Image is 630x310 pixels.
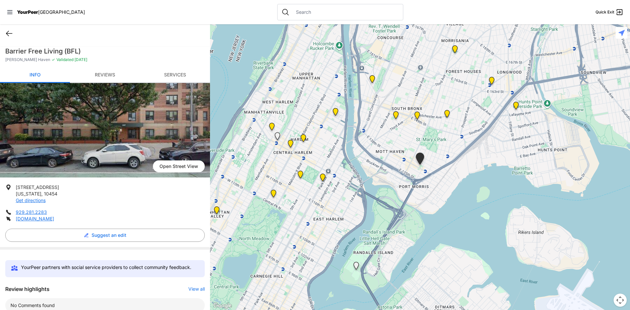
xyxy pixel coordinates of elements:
[319,174,327,184] div: Bailey House, Inc.
[212,301,233,310] a: Open this area in Google Maps (opens a new window)
[596,8,623,16] a: Quick Exit
[73,57,87,62] span: [DATE]
[153,160,205,172] span: Open Street View
[299,134,307,145] div: Young Adult Residence
[269,190,278,200] div: 820 MRT Residential Chemical Dependence Treatment Program
[268,123,276,133] div: Queen of Peace Single Female-Identified Adult Shelter
[296,171,304,181] div: Emanuel African Methodist Episcopal (AME) Church
[5,285,50,293] h3: Review highlights
[16,184,59,190] span: [STREET_ADDRESS]
[443,110,451,120] div: Hunts Point Multi-Service Center
[5,47,205,56] h1: Barrier Free Living (BFL)
[352,262,360,272] div: Keener Men's Shelter
[140,68,210,83] a: Services
[5,229,205,242] button: Suggest an edit
[70,68,140,83] a: Reviews
[16,197,46,203] a: Get directions
[92,232,126,238] span: Suggest an edit
[17,9,38,15] span: YourPeer
[331,108,340,118] div: Upper West Side
[596,10,614,15] span: Quick Exit
[21,264,191,271] p: YourPeer partners with social service providers to collect community feedback.
[5,57,50,62] span: [PERSON_NAME] Haven
[292,9,399,15] input: Search
[212,301,233,310] img: Google
[52,57,55,62] span: ✓
[44,191,57,196] span: 10454
[413,112,421,122] div: Community Center
[273,132,282,143] div: Closed
[392,111,400,122] div: Queen of Peace Single Male-Identified Adult Shelter
[451,45,459,56] div: Franklin Women's Shelter and Intake
[38,9,85,15] span: [GEOGRAPHIC_DATA]
[17,10,85,14] a: YourPeer[GEOGRAPHIC_DATA]
[213,206,221,217] div: Trinity Lutheran Church
[614,294,627,307] button: Map camera controls
[488,77,496,87] div: Bronx
[188,286,205,292] button: View all
[286,140,295,150] div: Uptown/Harlem DYCD Youth Drop-in Center
[56,57,73,62] span: Validated
[41,191,43,196] span: ,
[368,75,376,86] div: Prevention Assistance and Temporary Housing (PATH)
[16,216,54,221] a: [DOMAIN_NAME]
[16,209,47,215] a: 929.281.2283
[512,102,520,112] div: Living Room 24-Hour Drop-In Center
[16,191,41,196] span: [US_STATE]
